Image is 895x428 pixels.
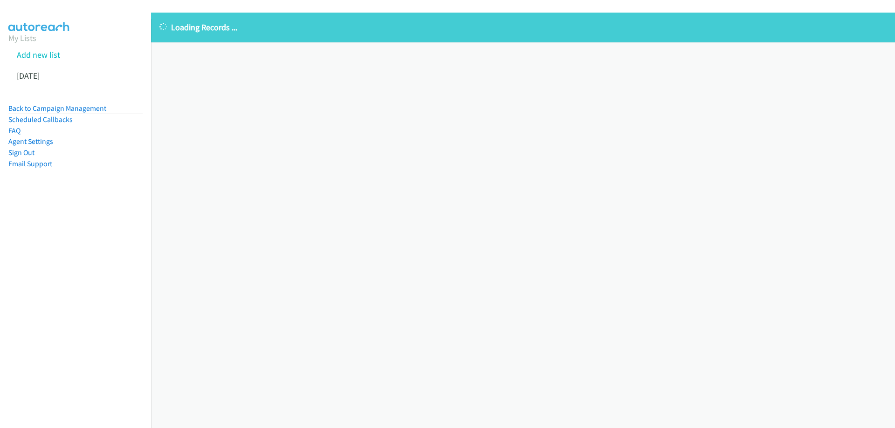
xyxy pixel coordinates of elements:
[17,49,60,60] a: Add new list
[8,126,21,135] a: FAQ
[8,115,73,124] a: Scheduled Callbacks
[8,33,36,43] a: My Lists
[159,21,887,34] p: Loading Records ...
[8,104,106,113] a: Back to Campaign Management
[8,159,52,168] a: Email Support
[17,70,40,81] a: [DATE]
[8,137,53,146] a: Agent Settings
[8,148,34,157] a: Sign Out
